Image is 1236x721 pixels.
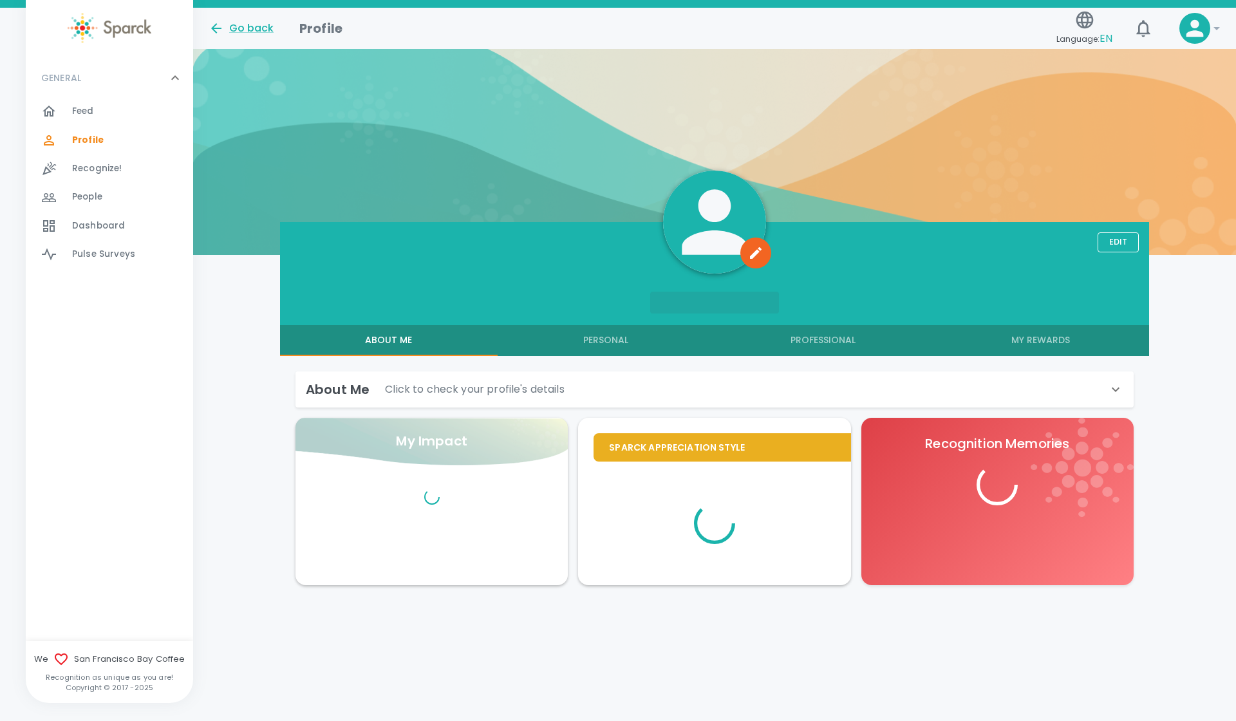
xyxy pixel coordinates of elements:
[280,325,1149,356] div: full width tabs
[295,371,1134,407] div: About MeClick to check your profile's details
[877,433,1118,454] p: Recognition Memories
[26,13,193,43] a: Sparck logo
[72,191,102,203] span: People
[280,325,498,356] button: About Me
[26,212,193,240] a: Dashboard
[72,105,94,118] span: Feed
[306,379,370,400] h6: About Me
[1098,232,1139,252] button: Edit
[72,220,125,232] span: Dashboard
[385,382,565,397] p: Click to check your profile's details
[41,71,81,84] p: GENERAL
[26,154,193,183] a: Recognize!
[209,21,274,36] button: Go back
[26,183,193,211] a: People
[72,134,104,147] span: Profile
[1100,31,1112,46] span: EN
[498,325,715,356] button: Personal
[1031,418,1134,517] img: logo
[68,13,151,43] img: Sparck logo
[1051,6,1118,51] button: Language:EN
[72,248,135,261] span: Pulse Surveys
[26,126,193,154] a: Profile
[26,97,193,126] a: Feed
[26,672,193,682] p: Recognition as unique as you are!
[932,325,1150,356] button: My Rewards
[26,59,193,97] div: GENERAL
[715,325,932,356] button: Professional
[396,431,467,451] p: My Impact
[26,651,193,667] span: We San Francisco Bay Coffee
[1056,30,1112,48] span: Language:
[26,240,193,268] a: Pulse Surveys
[26,97,193,274] div: GENERAL
[609,441,835,454] p: Sparck Appreciation Style
[72,162,122,175] span: Recognize!
[26,682,193,693] p: Copyright © 2017 - 2025
[299,18,342,39] h1: Profile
